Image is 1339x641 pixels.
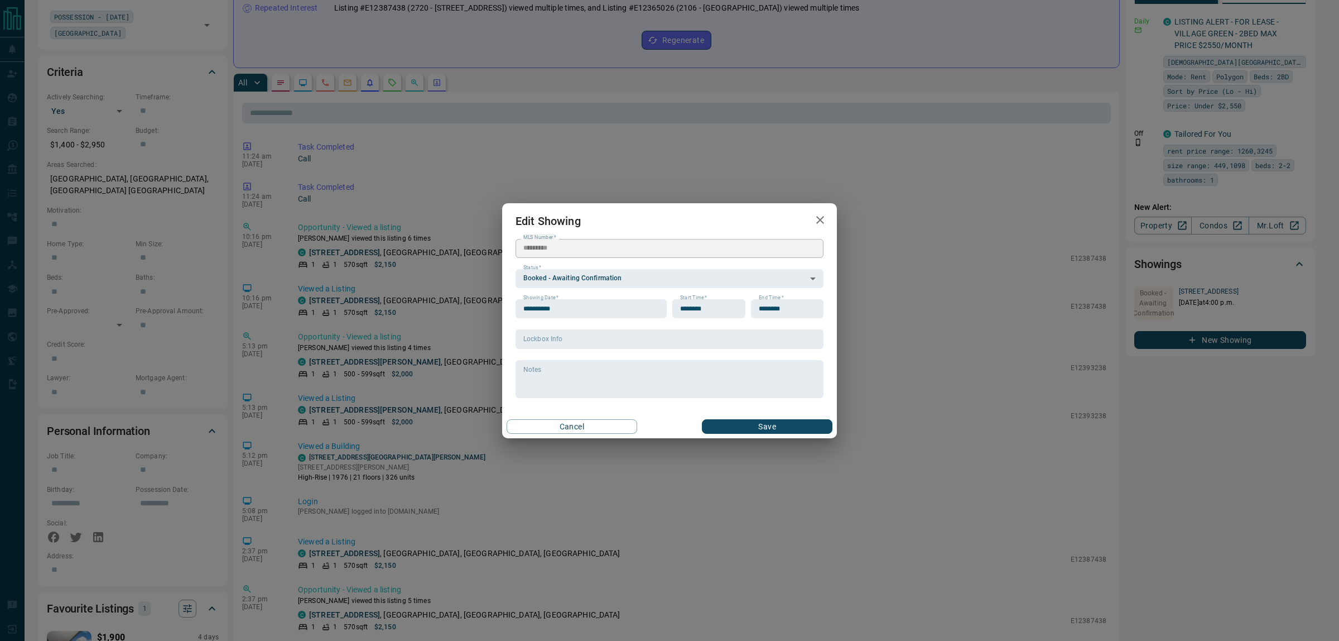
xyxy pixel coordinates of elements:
[516,299,659,318] input: Choose date, selected date is Sep 16, 2025
[702,419,832,434] button: Save
[516,269,823,288] div: Booked - Awaiting Confirmation
[759,294,783,302] label: End Time
[751,299,816,318] input: Choose time, selected time is 4:30 PM
[523,264,541,271] label: Status
[523,294,558,302] label: Showing Date
[672,299,738,318] input: Choose time, selected time is 4:00 PM
[680,294,707,302] label: Start Time
[507,419,637,434] button: Cancel
[523,234,556,241] label: MLS Number
[502,203,594,239] h2: Edit Showing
